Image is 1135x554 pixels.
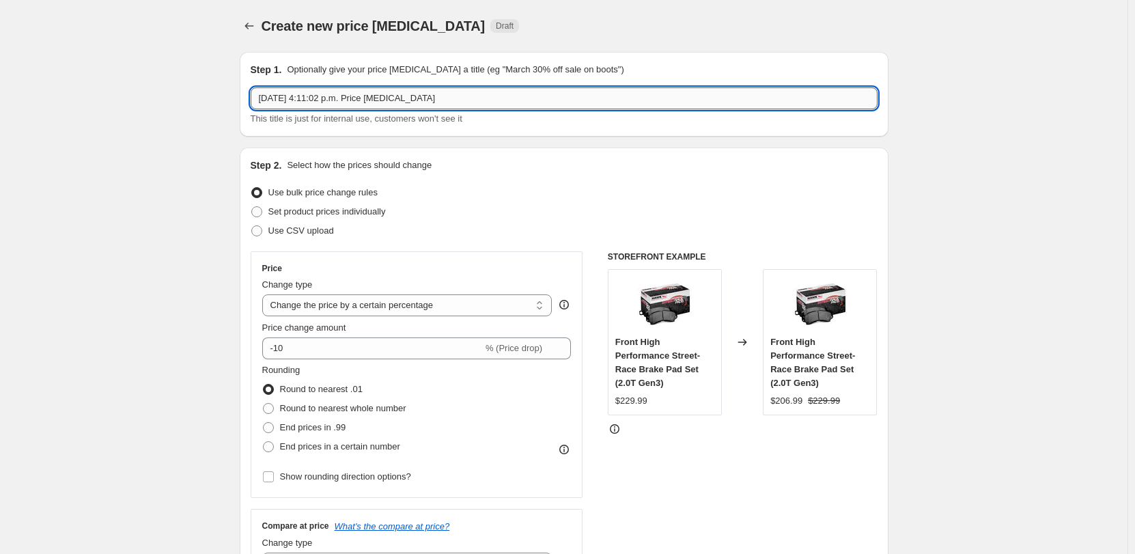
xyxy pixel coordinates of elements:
[557,298,571,311] div: help
[268,187,378,197] span: Use bulk price change rules
[637,277,692,331] img: 6_80x.jpg
[793,277,847,331] img: 6_80x.jpg
[268,225,334,236] span: Use CSV upload
[280,441,400,452] span: End prices in a certain number
[615,337,700,388] span: Front High Performance Street-Race Brake Pad Set (2.0T Gen3)
[770,396,802,406] span: $206.99
[262,521,329,531] h3: Compare at price
[262,365,300,375] span: Rounding
[287,63,623,77] p: Optionally give your price [MEDICAL_DATA] a title (eg "March 30% off sale on boots")
[486,343,542,353] span: % (Price drop)
[251,113,462,124] span: This title is just for internal use, customers won't see it
[770,337,855,388] span: Front High Performance Street-Race Brake Pad Set (2.0T Gen3)
[251,63,282,77] h2: Step 1.
[262,18,486,33] span: Create new price [MEDICAL_DATA]
[280,384,363,394] span: Round to nearest .01
[262,538,313,548] span: Change type
[251,87,878,109] input: 30% off holiday sale
[251,158,282,172] h2: Step 2.
[262,337,483,359] input: -15
[262,322,346,333] span: Price change amount
[240,16,259,36] button: Price change jobs
[280,422,346,432] span: End prices in .99
[262,279,313,290] span: Change type
[262,263,282,274] h3: Price
[280,471,411,482] span: Show rounding direction options?
[287,158,432,172] p: Select how the prices should change
[280,403,406,413] span: Round to nearest whole number
[268,206,386,217] span: Set product prices individually
[608,251,878,262] h6: STOREFRONT EXAMPLE
[496,20,514,31] span: Draft
[615,396,647,406] span: $229.99
[335,521,450,531] button: What's the compare at price?
[808,396,840,406] span: $229.99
